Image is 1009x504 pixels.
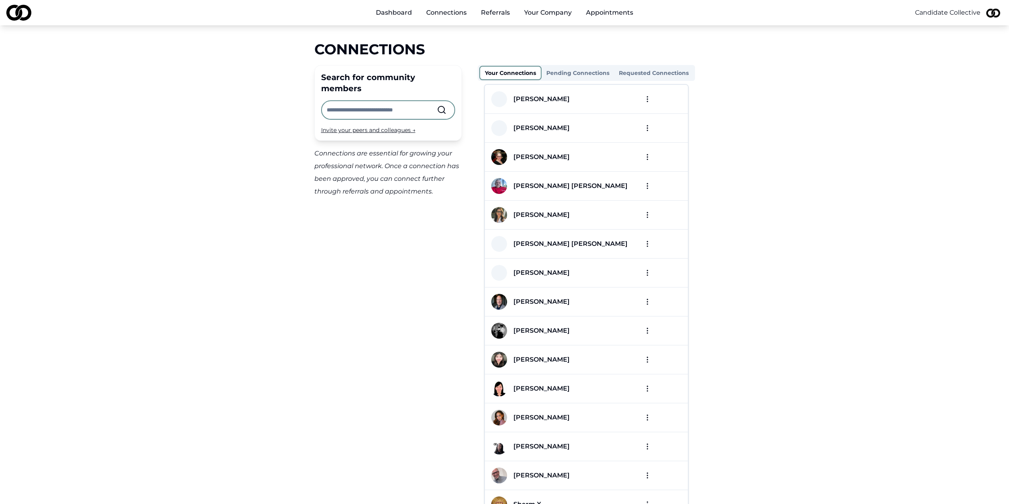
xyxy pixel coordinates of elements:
[513,94,570,104] div: [PERSON_NAME]
[321,126,455,134] div: Invite your peers and colleagues →
[6,5,31,21] img: logo
[513,123,570,133] div: [PERSON_NAME]
[507,123,570,133] a: [PERSON_NAME]
[513,268,570,278] div: [PERSON_NAME]
[513,471,570,480] div: [PERSON_NAME]
[314,147,462,198] div: Connections are essential for growing your professional network. Once a connection has been appro...
[513,152,570,162] div: [PERSON_NAME]
[915,8,980,17] button: Candidate Collective
[507,326,570,335] a: [PERSON_NAME]
[507,94,570,104] a: [PERSON_NAME]
[507,268,570,278] a: [PERSON_NAME]
[370,5,418,21] a: Dashboard
[507,181,628,191] a: [PERSON_NAME] [PERSON_NAME]
[491,439,507,454] img: fc566690-cf65-45d8-a465-1d4f683599e2-basimCC1-profile_picture.png
[491,207,507,223] img: c6ac2a57-36b8-4e96-af89-0ca9a38eb691-profile-profile_picture.jpeg
[491,149,507,165] img: ea629b5c-93d5-40ed-9bd6-a9b0b6749900-IMG_2761-profile_picture.jpeg
[507,384,570,393] a: [PERSON_NAME]
[513,384,570,393] div: [PERSON_NAME]
[542,67,614,79] button: Pending Connections
[420,5,473,21] a: Connections
[507,413,570,422] a: [PERSON_NAME]
[513,239,628,249] div: [PERSON_NAME] [PERSON_NAME]
[513,210,570,220] div: [PERSON_NAME]
[507,297,570,307] a: [PERSON_NAME]
[479,66,542,80] button: Your Connections
[614,67,693,79] button: Requested Connections
[507,471,570,480] a: [PERSON_NAME]
[513,355,570,364] div: [PERSON_NAME]
[513,413,570,422] div: [PERSON_NAME]
[984,3,1003,22] img: 126d1970-4131-4eca-9e04-994076d8ae71-2-profile_picture.jpeg
[321,72,455,94] div: Search for community members
[507,355,570,364] a: [PERSON_NAME]
[491,468,507,483] img: 2fb9f752-7932-4bfa-8255-0bdd552e1fda-IMG_9951-profile_picture.jpeg
[507,239,628,249] a: [PERSON_NAME] [PERSON_NAME]
[513,326,570,335] div: [PERSON_NAME]
[314,41,695,57] div: Connections
[370,5,639,21] nav: Main
[475,5,516,21] a: Referrals
[491,323,507,339] img: ff3e64f9-f051-4b5c-93f3-b68da048b4ce-8B97441E-FAD6-4763-A875-6319D959A237-profile_picture.jpeg
[491,352,507,368] img: c5a994b8-1df4-4c55-a0c5-fff68abd3c00-Kim%20Headshot-profile_picture.jpg
[513,297,570,307] div: [PERSON_NAME]
[507,442,570,451] a: [PERSON_NAME]
[491,410,507,425] img: 8403e352-10e5-4e27-92ef-779448c4ad7c-Photoroom-20250303_112017-profile_picture.png
[513,181,628,191] div: [PERSON_NAME] [PERSON_NAME]
[491,178,507,194] img: c0e28122-1a14-4c6e-a8e7-3bd50afa7501-IMG_4099-profile_picture.jpeg
[491,381,507,397] img: 1f1e6ded-7e6e-4da0-8d9b-facf9315d0a3-ID%20Pic-profile_picture.jpg
[491,294,507,310] img: f0aa5465-e1ec-4a53-a3e0-fb66893c0a53-6801cd7053a99312949afa98-HeadshotPro-profile_picture.png
[518,5,578,21] button: Your Company
[507,210,570,220] a: [PERSON_NAME]
[580,5,639,21] a: Appointments
[513,442,570,451] div: [PERSON_NAME]
[507,152,570,162] a: [PERSON_NAME]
